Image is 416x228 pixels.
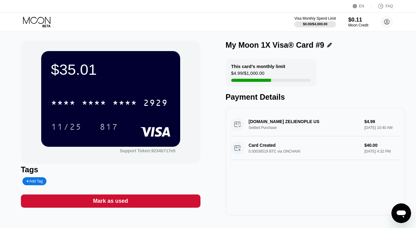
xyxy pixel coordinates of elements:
[294,16,336,21] div: Visa Monthly Spend Limit
[294,16,336,27] div: Visa Monthly Spend Limit$0.00/$4,000.00
[51,61,170,78] div: $35.01
[391,203,411,223] iframe: Button to launch messaging window
[120,148,176,153] div: Support Token: 9234b717e5
[231,70,264,79] div: $4.99 / $1,000.00
[21,194,200,208] div: Mark as used
[303,22,327,26] div: $0.00 / $4,000.00
[353,3,371,9] div: EN
[348,17,368,23] div: $0.11
[51,123,82,133] div: 11/25
[348,17,368,27] div: $0.11Moon Credit
[95,119,123,134] div: 817
[143,99,168,109] div: 2929
[386,4,393,8] div: FAQ
[231,64,285,69] div: This card’s monthly limit
[226,41,324,50] div: My Moon 1X Visa® Card #9
[46,119,86,134] div: 11/25
[26,179,43,183] div: Add Tag
[371,3,393,9] div: FAQ
[348,23,368,27] div: Moon Credit
[22,177,46,185] div: Add Tag
[359,4,364,8] div: EN
[93,198,128,205] div: Mark as used
[21,165,200,174] div: Tags
[120,148,176,153] div: Support Token:9234b717e5
[100,123,118,133] div: 817
[226,93,405,102] div: Payment Details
